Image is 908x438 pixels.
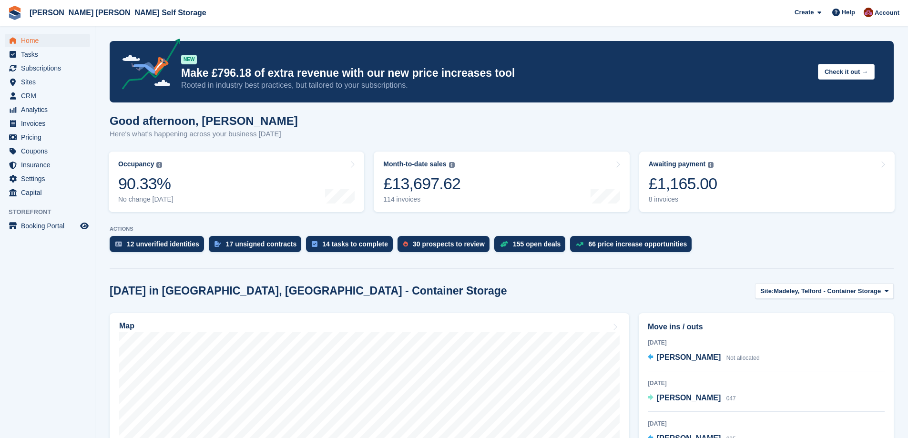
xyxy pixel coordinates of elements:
h2: Map [119,322,134,330]
img: deal-1b604bf984904fb50ccaf53a9ad4b4a5d6e5aea283cecdc64d6e3604feb123c2.svg [500,241,508,247]
span: Capital [21,186,78,199]
span: Sites [21,75,78,89]
div: Awaiting payment [649,160,706,168]
a: menu [5,117,90,130]
a: menu [5,103,90,116]
a: menu [5,172,90,185]
p: Here's what's happening across your business [DATE] [110,129,298,140]
span: [PERSON_NAME] [657,353,721,361]
span: Settings [21,172,78,185]
a: menu [5,48,90,61]
div: Occupancy [118,160,154,168]
span: Madeley, Telford - Container Storage [774,286,881,296]
a: 66 price increase opportunities [570,236,696,257]
h2: Move ins / outs [648,321,885,333]
div: 8 invoices [649,195,717,204]
a: menu [5,89,90,102]
h1: Good afternoon, [PERSON_NAME] [110,114,298,127]
span: Create [795,8,814,17]
span: Site: [760,286,774,296]
div: 14 tasks to complete [322,240,388,248]
div: 30 prospects to review [413,240,485,248]
a: 30 prospects to review [398,236,494,257]
div: 17 unsigned contracts [226,240,297,248]
a: [PERSON_NAME] 047 [648,392,736,405]
div: 114 invoices [383,195,460,204]
div: Month-to-date sales [383,160,446,168]
a: [PERSON_NAME] [PERSON_NAME] Self Storage [26,5,210,20]
img: price_increase_opportunities-93ffe204e8149a01c8c9dc8f82e8f89637d9d84a8eef4429ea346261dce0b2c0.svg [576,242,583,246]
a: menu [5,75,90,89]
div: 12 unverified identities [127,240,199,248]
img: icon-info-grey-7440780725fd019a000dd9b08b2336e03edf1995a4989e88bcd33f0948082b44.svg [449,162,455,168]
div: 66 price increase opportunities [588,240,687,248]
img: Ben Spickernell [864,8,873,17]
p: Make £796.18 of extra revenue with our new price increases tool [181,66,810,80]
div: [DATE] [648,419,885,428]
div: £1,165.00 [649,174,717,194]
img: contract_signature_icon-13c848040528278c33f63329250d36e43548de30e8caae1d1a13099fd9432cc5.svg [214,241,221,247]
div: 155 open deals [513,240,561,248]
span: Tasks [21,48,78,61]
div: 90.33% [118,174,173,194]
a: menu [5,144,90,158]
a: menu [5,34,90,47]
span: Pricing [21,131,78,144]
a: menu [5,158,90,172]
span: Not allocated [726,355,760,361]
a: [PERSON_NAME] Not allocated [648,352,760,364]
span: [PERSON_NAME] [657,394,721,402]
span: CRM [21,89,78,102]
span: Storefront [9,207,95,217]
img: task-75834270c22a3079a89374b754ae025e5fb1db73e45f91037f5363f120a921f8.svg [312,241,317,247]
a: menu [5,131,90,144]
p: ACTIONS [110,226,894,232]
div: [DATE] [648,338,885,347]
h2: [DATE] in [GEOGRAPHIC_DATA], [GEOGRAPHIC_DATA] - Container Storage [110,285,507,297]
img: icon-info-grey-7440780725fd019a000dd9b08b2336e03edf1995a4989e88bcd33f0948082b44.svg [156,162,162,168]
a: menu [5,219,90,233]
a: menu [5,186,90,199]
span: Coupons [21,144,78,158]
div: £13,697.62 [383,174,460,194]
div: [DATE] [648,379,885,387]
button: Site: Madeley, Telford - Container Storage [755,283,894,299]
img: verify_identity-adf6edd0f0f0b5bbfe63781bf79b02c33cf7c696d77639b501bdc392416b5a36.svg [115,241,122,247]
span: Subscriptions [21,61,78,75]
div: No change [DATE] [118,195,173,204]
span: Booking Portal [21,219,78,233]
a: Occupancy 90.33% No change [DATE] [109,152,364,212]
a: 155 open deals [494,236,570,257]
img: prospect-51fa495bee0391a8d652442698ab0144808aea92771e9ea1ae160a38d050c398.svg [403,241,408,247]
a: Preview store [79,220,90,232]
a: Awaiting payment £1,165.00 8 invoices [639,152,895,212]
a: 14 tasks to complete [306,236,398,257]
img: price-adjustments-announcement-icon-8257ccfd72463d97f412b2fc003d46551f7dbcb40ab6d574587a9cd5c0d94... [114,39,181,93]
span: 047 [726,395,736,402]
span: Help [842,8,855,17]
p: Rooted in industry best practices, but tailored to your subscriptions. [181,80,810,91]
img: icon-info-grey-7440780725fd019a000dd9b08b2336e03edf1995a4989e88bcd33f0948082b44.svg [708,162,714,168]
a: 12 unverified identities [110,236,209,257]
img: stora-icon-8386f47178a22dfd0bd8f6a31ec36ba5ce8667c1dd55bd0f319d3a0aa187defe.svg [8,6,22,20]
span: Home [21,34,78,47]
span: Analytics [21,103,78,116]
a: menu [5,61,90,75]
span: Insurance [21,158,78,172]
span: Invoices [21,117,78,130]
span: Account [875,8,899,18]
a: Month-to-date sales £13,697.62 114 invoices [374,152,629,212]
div: NEW [181,55,197,64]
a: 17 unsigned contracts [209,236,306,257]
button: Check it out → [818,64,875,80]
